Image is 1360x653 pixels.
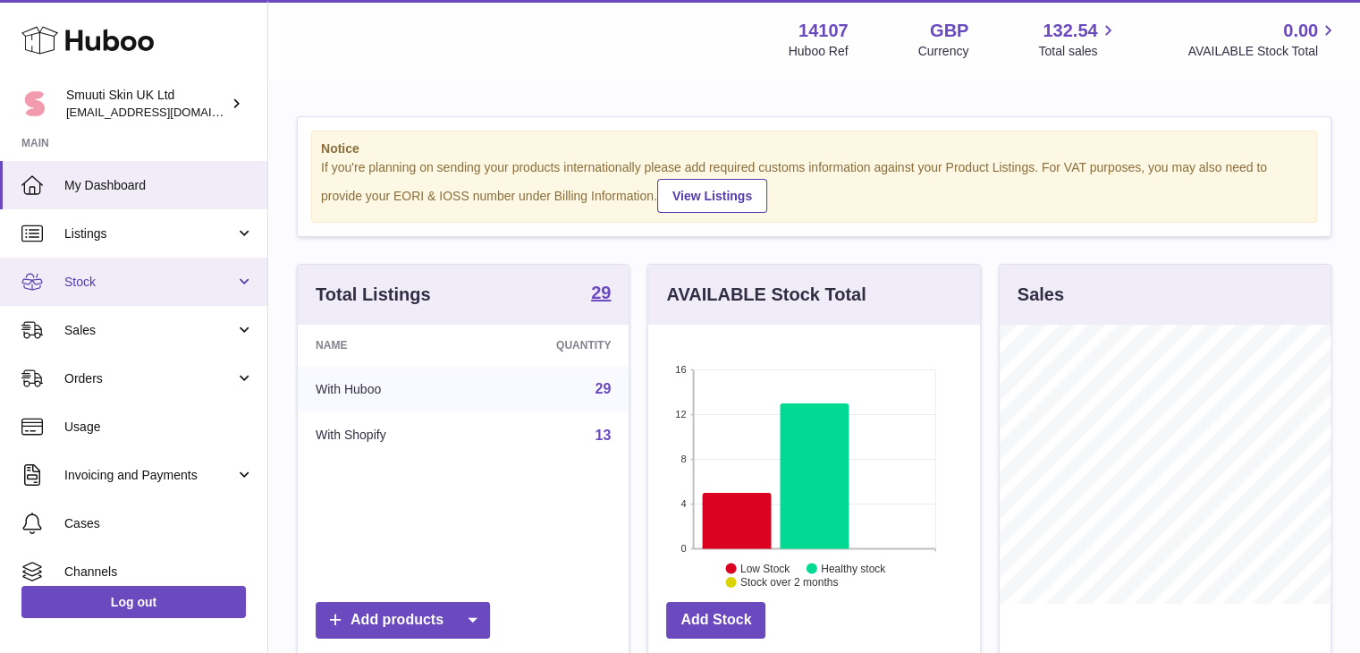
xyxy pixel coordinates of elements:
[596,428,612,443] a: 13
[930,19,968,43] strong: GBP
[64,370,235,387] span: Orders
[676,364,687,375] text: 16
[1187,43,1339,60] span: AVAILABLE Stock Total
[64,177,254,194] span: My Dashboard
[1187,19,1339,60] a: 0.00 AVAILABLE Stock Total
[316,283,431,307] h3: Total Listings
[676,409,687,420] text: 12
[591,284,611,305] a: 29
[321,159,1307,213] div: If you're planning on sending your products internationally please add required customs informati...
[64,274,235,291] span: Stock
[657,179,767,213] a: View Listings
[64,564,254,581] span: Channels
[681,454,687,464] text: 8
[64,322,235,339] span: Sales
[1038,19,1118,60] a: 132.54 Total sales
[1018,283,1064,307] h3: Sales
[918,43,969,60] div: Currency
[64,225,235,242] span: Listings
[298,325,477,366] th: Name
[66,105,263,119] span: [EMAIL_ADDRESS][DOMAIN_NAME]
[1283,19,1318,43] span: 0.00
[789,43,849,60] div: Huboo Ref
[681,498,687,509] text: 4
[298,412,477,459] td: With Shopify
[316,602,490,639] a: Add products
[298,366,477,412] td: With Huboo
[321,140,1307,157] strong: Notice
[1043,19,1097,43] span: 132.54
[21,90,48,117] img: Paivi.korvela@gmail.com
[740,576,838,589] text: Stock over 2 months
[666,602,765,639] a: Add Stock
[64,467,235,484] span: Invoicing and Payments
[666,283,866,307] h3: AVAILABLE Stock Total
[1038,43,1118,60] span: Total sales
[821,562,886,574] text: Healthy stock
[477,325,629,366] th: Quantity
[591,284,611,301] strong: 29
[681,543,687,554] text: 0
[66,87,227,121] div: Smuuti Skin UK Ltd
[64,419,254,436] span: Usage
[740,562,790,574] text: Low Stock
[798,19,849,43] strong: 14107
[64,515,254,532] span: Cases
[596,381,612,396] a: 29
[21,586,246,618] a: Log out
